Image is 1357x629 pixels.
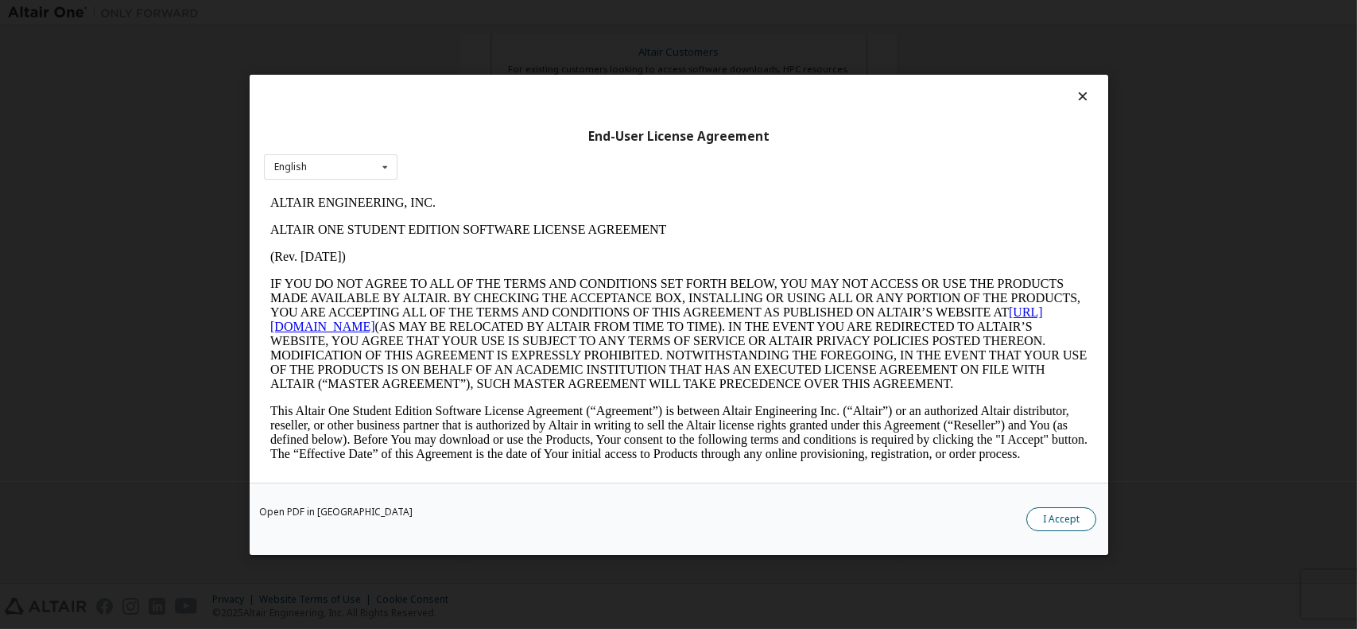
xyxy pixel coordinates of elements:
[6,116,779,144] a: [URL][DOMAIN_NAME]
[1026,507,1096,530] button: I Accept
[6,60,824,75] p: (Rev. [DATE])
[6,6,824,21] p: ALTAIR ENGINEERING, INC.
[6,87,824,202] p: IF YOU DO NOT AGREE TO ALL OF THE TERMS AND CONDITIONS SET FORTH BELOW, YOU MAY NOT ACCESS OR USE...
[6,215,824,272] p: This Altair One Student Edition Software License Agreement (“Agreement”) is between Altair Engine...
[274,162,307,172] div: English
[264,128,1094,144] div: End-User License Agreement
[6,33,824,48] p: ALTAIR ONE STUDENT EDITION SOFTWARE LICENSE AGREEMENT
[259,507,413,516] a: Open PDF in [GEOGRAPHIC_DATA]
